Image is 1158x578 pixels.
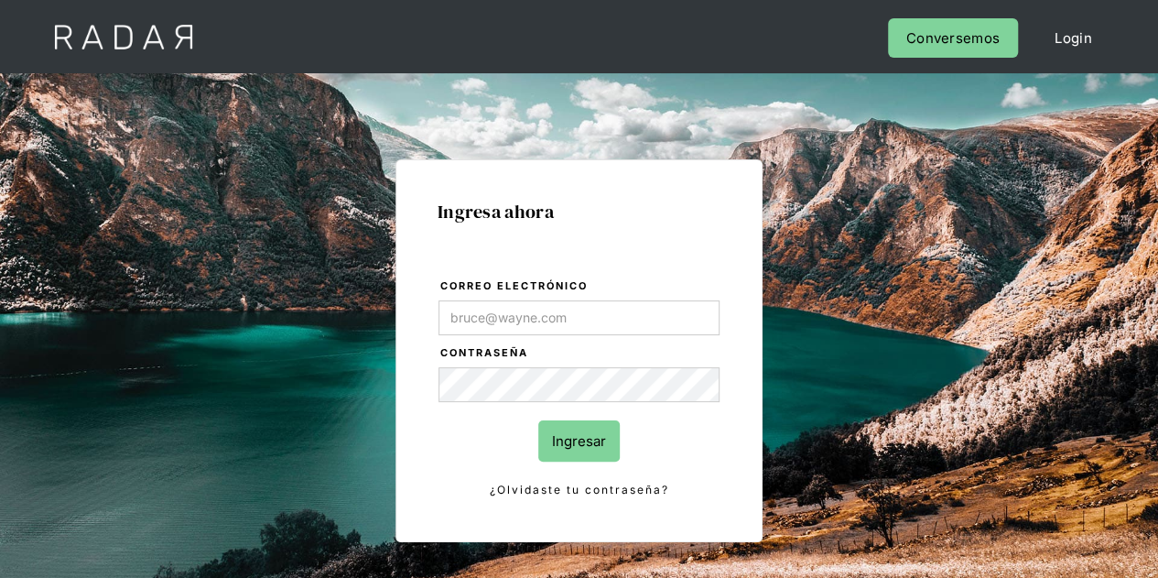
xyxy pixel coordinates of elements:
[1036,18,1110,58] a: Login
[438,480,720,500] a: ¿Olvidaste tu contraseña?
[440,278,720,296] label: Correo electrónico
[438,202,720,222] h1: Ingresa ahora
[438,277,720,500] form: Login Form
[888,18,1018,58] a: Conversemos
[438,300,720,335] input: bruce@wayne.com
[440,344,720,363] label: Contraseña
[538,420,620,462] input: Ingresar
